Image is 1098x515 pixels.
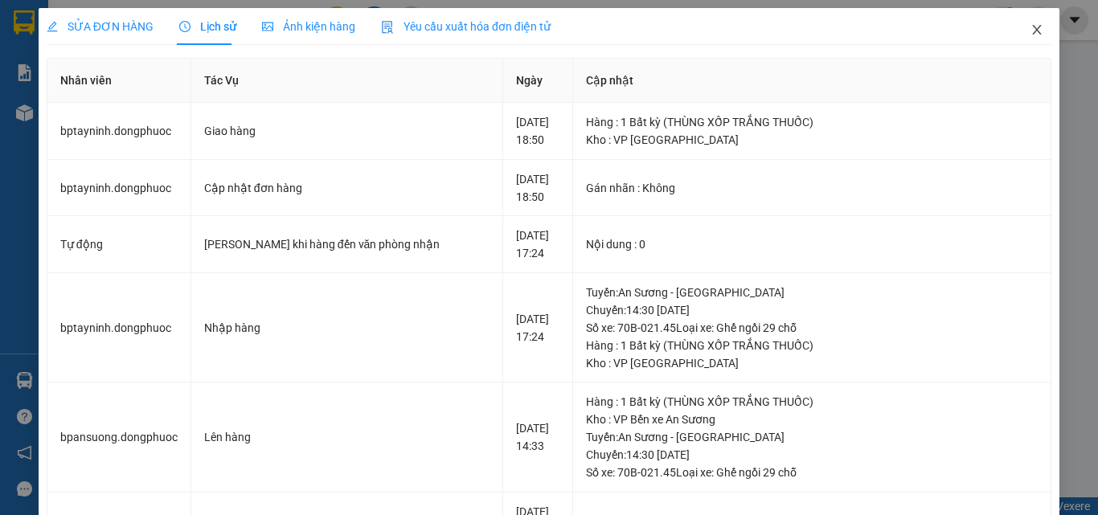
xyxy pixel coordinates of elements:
td: bpansuong.dongphuoc [47,382,191,493]
th: Tác Vụ [191,59,503,103]
div: [DATE] 17:24 [516,227,560,262]
div: Hàng : 1 Bất kỳ (THÙNG XỐP TRẮNG THUỐC) [586,337,1038,354]
div: Kho : VP [GEOGRAPHIC_DATA] [586,131,1038,149]
div: [PERSON_NAME] khi hàng đến văn phòng nhận [204,235,490,253]
div: Tuyến : An Sương - [GEOGRAPHIC_DATA] Chuyến: 14:30 [DATE] Số xe: 70B-021.45 Loại xe: Ghế ngồi 29 chỗ [586,428,1038,481]
div: Cập nhật đơn hàng [204,179,490,197]
img: icon [381,21,394,34]
td: Tự động [47,216,191,273]
div: Hàng : 1 Bất kỳ (THÙNG XỐP TRẮNG THUỐC) [586,393,1038,411]
div: Gán nhãn : Không [586,179,1038,197]
div: Giao hàng [204,122,490,140]
div: [DATE] 14:33 [516,419,560,455]
span: Ảnh kiện hàng [262,20,355,33]
div: Tuyến : An Sương - [GEOGRAPHIC_DATA] Chuyến: 14:30 [DATE] Số xe: 70B-021.45 Loại xe: Ghế ngồi 29 chỗ [586,284,1038,337]
div: Nội dung : 0 [586,235,1038,253]
span: SỬA ĐƠN HÀNG [47,20,154,33]
span: picture [262,21,273,32]
td: bptayninh.dongphuoc [47,273,191,383]
div: Nhập hàng [204,319,490,337]
div: Kho : VP Bến xe An Sương [586,411,1038,428]
div: Kho : VP [GEOGRAPHIC_DATA] [586,354,1038,372]
span: edit [47,21,58,32]
span: close [1030,23,1043,36]
span: Yêu cầu xuất hóa đơn điện tử [381,20,551,33]
th: Ngày [503,59,574,103]
td: bptayninh.dongphuoc [47,160,191,217]
div: [DATE] 17:24 [516,310,560,345]
th: Cập nhật [573,59,1051,103]
div: Lên hàng [204,428,490,446]
span: clock-circle [179,21,191,32]
td: bptayninh.dongphuoc [47,103,191,160]
th: Nhân viên [47,59,191,103]
div: [DATE] 18:50 [516,113,560,149]
span: Lịch sử [179,20,236,33]
button: Close [1014,8,1059,53]
div: [DATE] 18:50 [516,170,560,206]
div: Hàng : 1 Bất kỳ (THÙNG XỐP TRẮNG THUỐC) [586,113,1038,131]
